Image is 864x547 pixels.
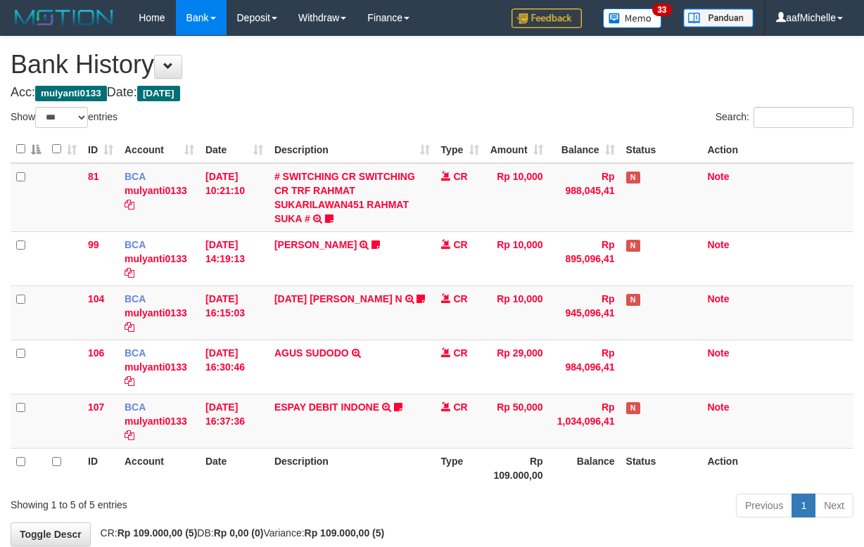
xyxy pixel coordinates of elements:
[549,340,621,394] td: Rp 984,096,41
[274,347,349,359] a: AGUS SUDODO
[485,394,549,448] td: Rp 50,000
[701,448,853,488] th: Action
[707,347,729,359] a: Note
[603,8,662,28] img: Button%20Memo.svg
[626,402,640,414] span: Has Note
[815,494,853,517] a: Next
[200,231,269,285] td: [DATE] 14:19:13
[125,401,146,413] span: BCA
[454,293,468,304] span: CR
[549,163,621,232] td: Rp 988,045,41
[88,401,104,413] span: 107
[454,347,468,359] span: CR
[736,494,792,517] a: Previous
[274,171,415,224] a: # SWITCHING CR SWITCHING CR TRF RAHMAT SUKARILAWAN451 RAHMAT SUKA #
[94,527,385,539] span: CR: DB: Variance:
[119,136,200,163] th: Account: activate to sort column ascending
[269,136,436,163] th: Description: activate to sort column ascending
[35,86,107,101] span: mulyanti0133
[626,294,640,306] span: Has Note
[200,136,269,163] th: Date: activate to sort column ascending
[549,231,621,285] td: Rp 895,096,41
[88,293,104,304] span: 104
[11,522,91,546] a: Toggle Descr
[11,107,117,128] label: Show entries
[82,448,119,488] th: ID
[305,527,385,539] strong: Rp 109.000,00 (5)
[485,231,549,285] td: Rp 10,000
[485,136,549,163] th: Amount: activate to sort column ascending
[707,401,729,413] a: Note
[125,361,187,373] a: mulyanti0133
[200,285,269,340] td: [DATE] 16:15:03
[11,86,853,100] h4: Acc: Date:
[269,448,436,488] th: Description
[621,136,702,163] th: Status
[88,347,104,359] span: 106
[754,107,853,128] input: Search:
[125,267,134,278] a: Copy mulyanti0133 to clipboard
[200,394,269,448] td: [DATE] 16:37:36
[125,185,187,196] a: mulyanti0133
[200,163,269,232] td: [DATE] 10:21:10
[200,340,269,394] td: [DATE] 16:30:46
[621,448,702,488] th: Status
[117,527,198,539] strong: Rp 109.000,00 (5)
[137,86,180,101] span: [DATE]
[626,172,640,184] span: Has Note
[88,171,99,182] span: 81
[626,240,640,252] span: Has Note
[200,448,269,488] th: Date
[436,448,485,488] th: Type
[652,4,671,16] span: 33
[125,430,134,441] a: Copy mulyanti0133 to clipboard
[792,494,815,517] a: 1
[35,107,88,128] select: Showentries
[11,7,117,28] img: MOTION_logo.png
[549,448,621,488] th: Balance
[485,163,549,232] td: Rp 10,000
[125,375,134,387] a: Copy mulyanti0133 to clipboard
[125,347,146,359] span: BCA
[125,416,187,427] a: mulyanti0133
[485,340,549,394] td: Rp 29,000
[125,239,146,250] span: BCA
[549,136,621,163] th: Balance: activate to sort column ascending
[11,51,853,79] h1: Bank History
[454,171,468,182] span: CR
[549,285,621,340] td: Rp 945,096,41
[125,321,134,333] a: Copy mulyanti0133 to clipboard
[88,239,99,250] span: 99
[549,394,621,448] td: Rp 1,034,096,41
[214,527,264,539] strong: Rp 0,00 (0)
[82,136,119,163] th: ID: activate to sort column ascending
[125,199,134,210] a: Copy mulyanti0133 to clipboard
[125,171,146,182] span: BCA
[716,107,853,128] label: Search:
[436,136,485,163] th: Type: activate to sort column ascending
[274,401,379,413] a: ESPAY DEBIT INDONE
[11,492,350,512] div: Showing 1 to 5 of 5 entries
[707,239,729,250] a: Note
[707,293,729,304] a: Note
[701,136,853,163] th: Action
[454,239,468,250] span: CR
[119,448,200,488] th: Account
[125,307,187,318] a: mulyanti0133
[125,253,187,264] a: mulyanti0133
[485,285,549,340] td: Rp 10,000
[485,448,549,488] th: Rp 109.000,00
[683,8,754,27] img: panduan.png
[11,136,46,163] th: : activate to sort column descending
[125,293,146,304] span: BCA
[46,136,82,163] th: : activate to sort column ascending
[707,171,729,182] a: Note
[274,239,357,250] a: [PERSON_NAME]
[512,8,582,28] img: Feedback.jpg
[454,401,468,413] span: CR
[274,293,402,304] a: [DATE] [PERSON_NAME] N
